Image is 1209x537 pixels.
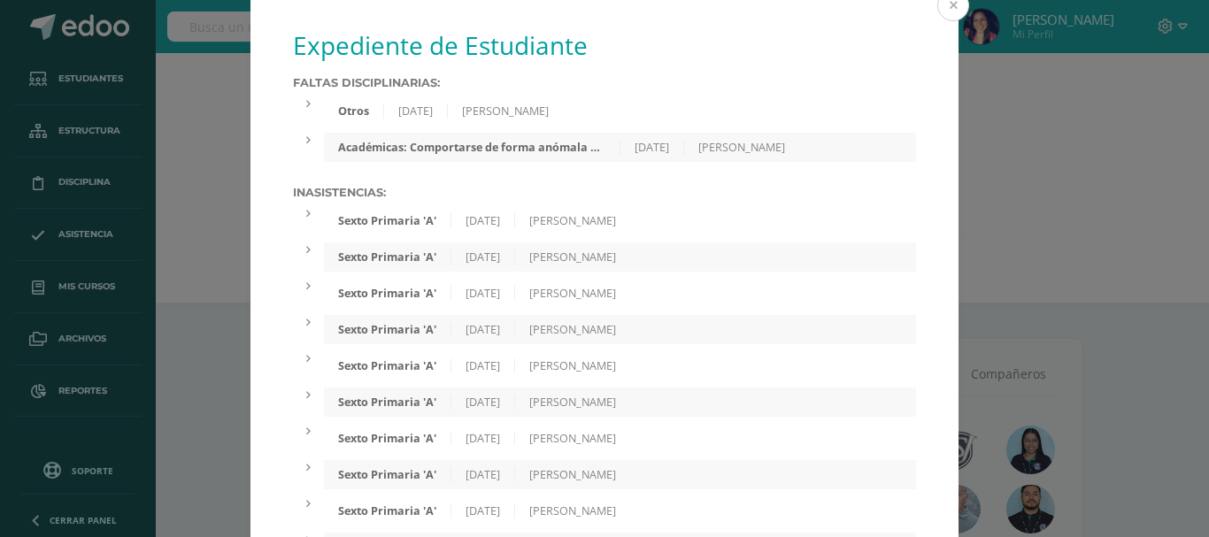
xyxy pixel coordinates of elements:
div: [DATE] [620,140,684,155]
div: [PERSON_NAME] [515,503,630,518]
div: Sexto Primaria 'A' [324,286,451,301]
div: [DATE] [451,286,515,301]
div: [PERSON_NAME] [515,358,630,373]
div: [PERSON_NAME] [515,467,630,482]
label: Faltas Disciplinarias: [293,76,916,89]
div: [PERSON_NAME] [684,140,799,155]
div: Otros [324,104,384,119]
div: [PERSON_NAME] [515,322,630,337]
div: [DATE] [451,249,515,265]
div: [PERSON_NAME] [515,395,630,410]
div: [DATE] [451,503,515,518]
div: [PERSON_NAME] [515,249,630,265]
div: [DATE] [384,104,448,119]
div: [DATE] [451,467,515,482]
div: Sexto Primaria 'A' [324,213,451,228]
div: [PERSON_NAME] [448,104,563,119]
div: [DATE] [451,431,515,446]
label: Inasistencias: [293,186,916,199]
div: [DATE] [451,322,515,337]
div: [PERSON_NAME] [515,431,630,446]
div: Sexto Primaria 'A' [324,467,451,482]
h1: Expediente de Estudiante [293,28,916,62]
div: [DATE] [451,395,515,410]
div: Académicas: Comportarse de forma anómala en pruebas o exámenes. [324,140,620,155]
div: Sexto Primaria 'A' [324,503,451,518]
div: [DATE] [451,358,515,373]
div: Sexto Primaria 'A' [324,249,451,265]
div: [DATE] [451,213,515,228]
div: Sexto Primaria 'A' [324,322,451,337]
div: [PERSON_NAME] [515,286,630,301]
div: [PERSON_NAME] [515,213,630,228]
div: Sexto Primaria 'A' [324,431,451,446]
div: Sexto Primaria 'A' [324,395,451,410]
div: Sexto Primaria 'A' [324,358,451,373]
